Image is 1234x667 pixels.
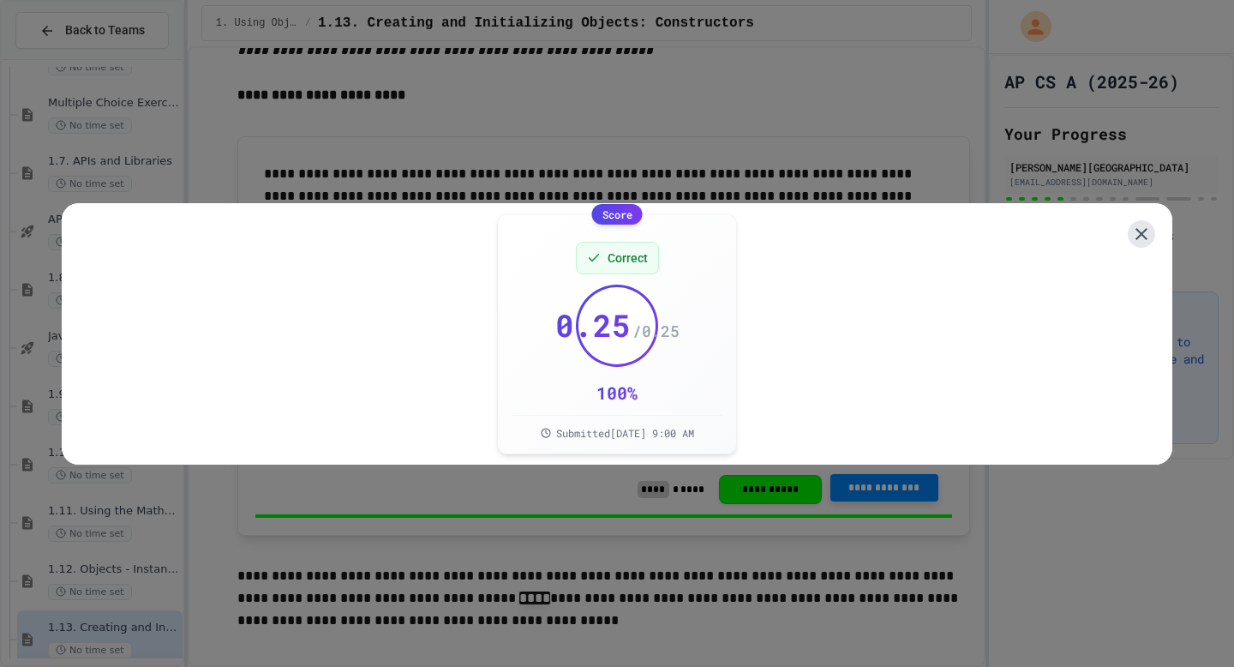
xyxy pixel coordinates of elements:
[608,249,648,267] span: Correct
[592,204,643,225] div: Score
[632,319,680,343] span: / 0.25
[555,308,631,342] span: 0.25
[596,381,638,405] div: 100 %
[556,426,694,440] span: Submitted [DATE] 9:00 AM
